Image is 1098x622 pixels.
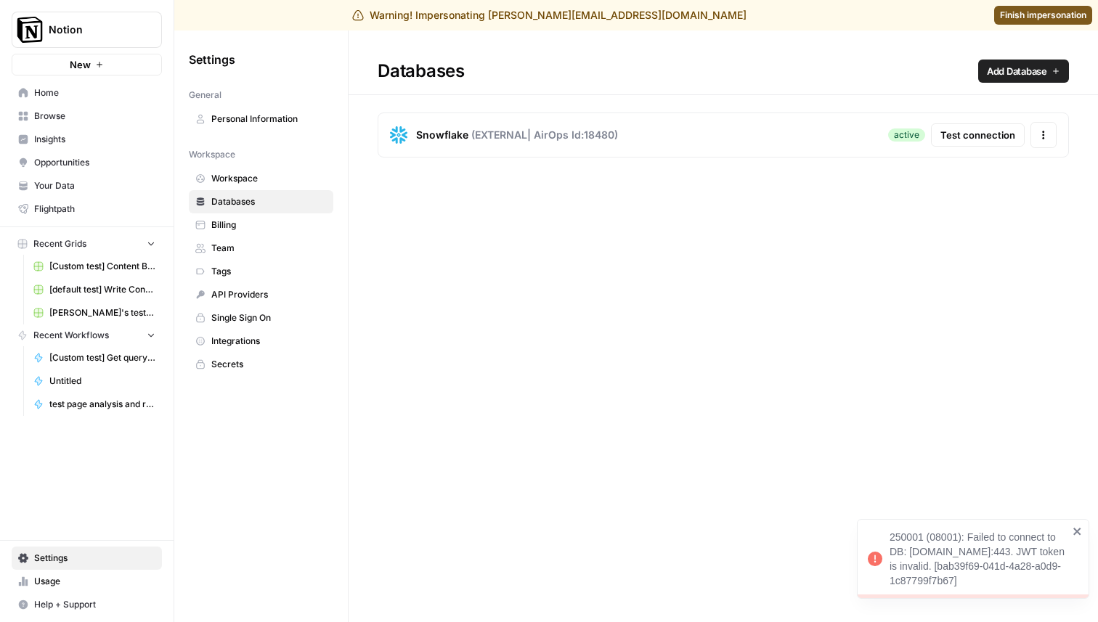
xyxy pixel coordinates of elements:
span: New [70,57,91,72]
span: Billing [211,218,327,232]
span: Recent Grids [33,237,86,250]
a: Tags [189,260,333,283]
a: Workspace [189,167,333,190]
span: test page analysis and recommendations [49,398,155,411]
div: Databases [349,60,1098,83]
button: New [12,54,162,75]
a: API Providers [189,283,333,306]
a: Usage [12,570,162,593]
a: Insights [12,128,162,151]
span: Settings [189,51,235,68]
span: [Custom test] Get query fanout from topic [49,351,155,364]
a: Browse [12,105,162,128]
span: Personal Information [211,112,327,126]
div: active [888,128,925,142]
button: Recent Grids [12,233,162,255]
a: Settings [12,547,162,570]
span: Help + Support [34,598,155,611]
a: Untitled [27,369,162,393]
span: Tags [211,265,327,278]
span: Workspace [189,148,235,161]
span: Settings [34,552,155,565]
span: Finish impersonation [1000,9,1086,22]
a: test page analysis and recommendations [27,393,162,416]
span: Add Database [987,64,1047,78]
span: Flightpath [34,202,155,216]
a: Add Database [978,60,1069,83]
a: [PERSON_NAME]'s test Grid [27,301,162,324]
a: Flightpath [12,197,162,221]
span: General [189,89,221,102]
span: Workspace [211,172,327,185]
a: Billing [189,213,333,237]
a: Secrets [189,353,333,376]
div: 250001 (08001): Failed to connect to DB: [DOMAIN_NAME]:443. JWT token is invalid. [bab39f69-041d-... [890,530,1068,588]
a: [Custom test] Content Brief [27,255,162,278]
div: Warning! Impersonating [PERSON_NAME][EMAIL_ADDRESS][DOMAIN_NAME] [352,8,747,22]
a: Your Data [12,174,162,197]
span: Single Sign On [211,311,327,324]
a: Databases [189,190,333,213]
span: Test connection [940,128,1015,142]
span: [default test] Write Content Briefs [49,283,155,296]
button: Test connection [931,123,1025,147]
button: Recent Workflows [12,324,162,346]
a: Integrations [189,330,333,353]
span: Home [34,86,155,99]
span: Secrets [211,358,327,371]
a: [Custom test] Get query fanout from topic [27,346,162,369]
button: Workspace: Notion [12,12,162,48]
a: Opportunities [12,151,162,174]
span: API Providers [211,288,327,301]
a: Single Sign On [189,306,333,330]
span: Notion [49,22,137,37]
button: Help + Support [12,593,162,616]
span: Browse [34,110,155,123]
span: ( EXTERNAL | AirOps Id: 18480 ) [471,128,618,142]
span: Your Data [34,179,155,192]
a: Personal Information [189,107,333,131]
span: Insights [34,133,155,146]
span: Untitled [49,375,155,388]
span: Team [211,242,327,255]
span: [PERSON_NAME]'s test Grid [49,306,155,319]
img: Notion Logo [17,17,43,43]
button: close [1073,525,1083,537]
span: Usage [34,575,155,588]
span: Databases [211,195,327,208]
span: Integrations [211,335,327,348]
a: Home [12,81,162,105]
span: Snowflake [416,128,468,142]
a: Team [189,237,333,260]
span: Recent Workflows [33,329,109,342]
a: [default test] Write Content Briefs [27,278,162,301]
span: [Custom test] Content Brief [49,260,155,273]
span: Opportunities [34,156,155,169]
a: Finish impersonation [994,6,1092,25]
